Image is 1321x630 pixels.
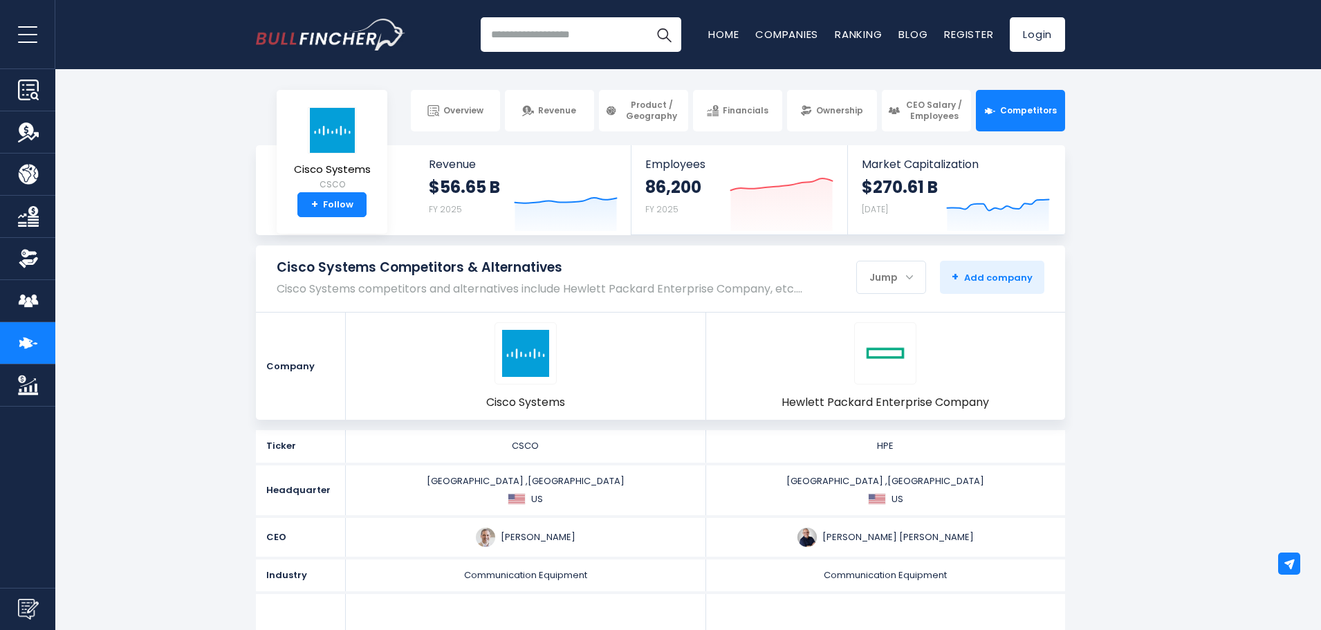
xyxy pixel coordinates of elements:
[415,145,631,234] a: Revenue $56.65 B FY 2025
[464,568,587,582] span: Communication Equipment
[797,528,817,547] img: antonio-neri.jpg
[621,100,682,121] span: Product / Geography
[256,518,346,557] div: CEO
[952,271,1033,284] span: Add company
[294,164,371,176] span: Cisco Systems
[429,176,500,198] strong: $56.65 B
[1000,105,1057,116] span: Competitors
[782,322,989,410] a: HPE logo Hewlett Packard Enterprise Company
[293,106,371,193] a: Cisco Systems CSCO
[857,263,925,292] div: Jump
[647,17,681,52] button: Search
[256,313,346,420] div: Company
[277,259,802,277] h1: Cisco Systems Competitors & Alternatives
[755,27,818,41] a: Companies
[782,395,989,410] span: Hewlett Packard Enterprise Company
[904,100,965,121] span: CEO Salary / Employees
[505,90,594,131] a: Revenue
[645,158,833,171] span: Employees
[976,90,1065,131] a: Competitors
[710,528,1062,547] div: [PERSON_NAME] [PERSON_NAME]
[443,105,483,116] span: Overview
[693,90,782,131] a: Financials
[645,176,701,198] strong: 86,200
[502,330,549,377] img: CSCO logo
[486,322,565,410] a: CSCO logo Cisco Systems
[824,568,947,582] span: Communication Equipment
[835,27,882,41] a: Ranking
[710,475,1062,506] div: [GEOGRAPHIC_DATA] ,[GEOGRAPHIC_DATA]
[411,90,500,131] a: Overview
[1010,17,1065,52] a: Login
[944,27,993,41] a: Register
[631,145,847,234] a: Employees 86,200 FY 2025
[882,90,971,131] a: CEO Salary / Employees
[898,27,927,41] a: Blog
[816,105,863,116] span: Ownership
[645,203,678,215] small: FY 2025
[892,493,903,506] span: US
[350,440,701,452] div: CSCO
[486,395,565,410] span: Cisco Systems
[940,261,1044,294] button: +Add company
[297,192,367,217] a: +Follow
[723,105,768,116] span: Financials
[429,203,462,215] small: FY 2025
[256,465,346,515] div: Headquarter
[18,248,39,269] img: Ownership
[294,178,371,191] small: CSCO
[350,528,701,547] div: [PERSON_NAME]
[256,559,346,591] div: Industry
[531,493,543,506] span: US
[787,90,876,131] a: Ownership
[256,19,405,50] a: Go to homepage
[277,282,802,295] p: Cisco Systems competitors and alternatives include Hewlett Packard Enterprise Company, etc.…
[429,158,618,171] span: Revenue
[311,198,318,211] strong: +
[256,19,405,50] img: Bullfincher logo
[599,90,688,131] a: Product / Geography
[862,158,1050,171] span: Market Capitalization
[862,330,909,377] img: HPE logo
[862,176,938,198] strong: $270.61 B
[1041,313,1065,337] a: Remove
[848,145,1064,234] a: Market Capitalization $270.61 B [DATE]
[476,528,495,547] img: chuck-robbins.jpg
[256,430,346,462] div: Ticker
[862,203,888,215] small: [DATE]
[710,440,1062,452] div: HPE
[538,105,576,116] span: Revenue
[708,27,739,41] a: Home
[952,269,959,285] strong: +
[350,475,701,506] div: [GEOGRAPHIC_DATA] ,[GEOGRAPHIC_DATA]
